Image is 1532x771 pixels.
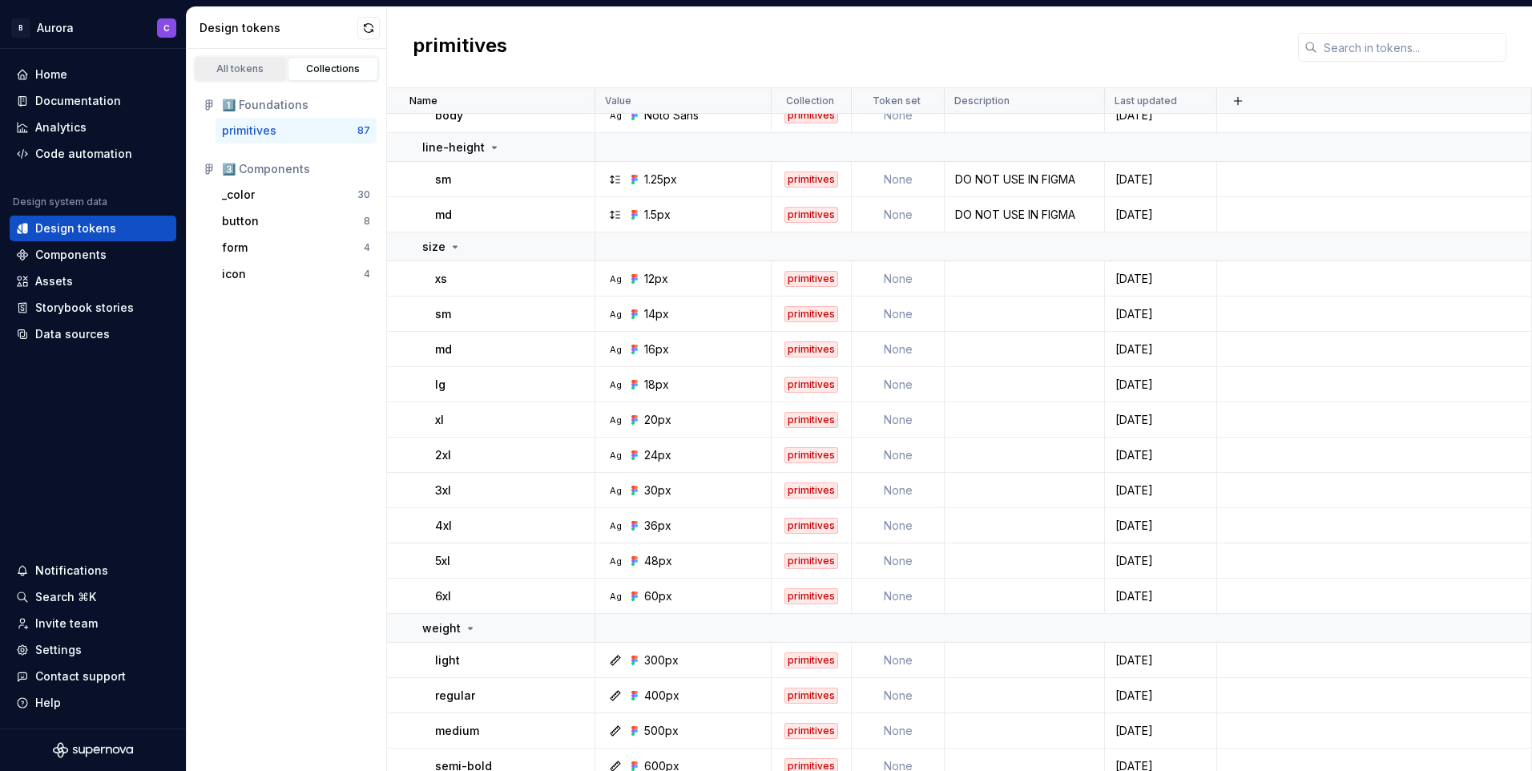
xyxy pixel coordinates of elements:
[784,306,838,322] div: primitives
[435,207,452,223] p: md
[945,172,1103,188] div: DO NOT USE IN FIGMA
[1317,33,1506,62] input: Search in tokens...
[1106,377,1216,393] div: [DATE]
[945,207,1103,223] div: DO NOT USE IN FIGMA
[644,341,669,357] div: 16px
[35,67,67,83] div: Home
[852,98,945,133] td: None
[852,332,945,367] td: None
[852,579,945,614] td: None
[644,553,672,569] div: 48px
[644,482,671,499] div: 30px
[852,713,945,749] td: None
[852,543,945,579] td: None
[35,668,126,684] div: Contact support
[35,589,96,605] div: Search ⌘K
[435,107,463,123] p: body
[35,695,61,711] div: Help
[413,33,507,62] h2: primitives
[216,118,377,143] button: primitives87
[10,115,176,140] a: Analytics
[222,97,370,113] div: 1️⃣ Foundations
[216,208,377,234] a: button8
[644,412,671,428] div: 20px
[435,652,460,668] p: light
[216,235,377,260] a: form4
[784,107,838,123] div: primitives
[784,518,838,534] div: primitives
[35,119,87,135] div: Analytics
[784,271,838,287] div: primitives
[435,172,451,188] p: sm
[644,207,671,223] div: 1.5px
[609,343,622,356] div: Ag
[873,95,921,107] p: Token set
[852,678,945,713] td: None
[53,742,133,758] a: Supernova Logo
[1106,341,1216,357] div: [DATE]
[364,241,370,254] div: 4
[852,261,945,297] td: None
[644,271,668,287] div: 12px
[409,95,437,107] p: Name
[644,447,671,463] div: 24px
[852,197,945,232] td: None
[11,18,30,38] div: B
[609,109,622,122] div: Ag
[10,295,176,321] a: Storybook stories
[1106,518,1216,534] div: [DATE]
[435,306,451,322] p: sm
[422,139,485,155] p: line-height
[644,377,669,393] div: 18px
[1115,95,1177,107] p: Last updated
[422,620,461,636] p: weight
[852,508,945,543] td: None
[852,297,945,332] td: None
[1106,652,1216,668] div: [DATE]
[1106,412,1216,428] div: [DATE]
[784,377,838,393] div: primitives
[609,590,622,603] div: Ag
[293,63,373,75] div: Collections
[435,271,447,287] p: xs
[435,447,451,463] p: 2xl
[10,637,176,663] a: Settings
[357,124,370,137] div: 87
[35,642,82,658] div: Settings
[784,172,838,188] div: primitives
[852,473,945,508] td: None
[605,95,631,107] p: Value
[222,187,255,203] div: _color
[222,161,370,177] div: 3️⃣ Components
[357,188,370,201] div: 30
[435,723,479,739] p: medium
[200,20,357,36] div: Design tokens
[364,215,370,228] div: 8
[786,95,834,107] p: Collection
[1106,107,1216,123] div: [DATE]
[1106,172,1216,188] div: [DATE]
[644,172,677,188] div: 1.25px
[852,367,945,402] td: None
[1106,447,1216,463] div: [DATE]
[644,518,671,534] div: 36px
[644,652,679,668] div: 300px
[435,688,475,704] p: regular
[1106,207,1216,223] div: [DATE]
[10,62,176,87] a: Home
[216,261,377,287] button: icon4
[364,268,370,281] div: 4
[609,378,622,391] div: Ag
[435,518,452,534] p: 4xl
[784,723,838,739] div: primitives
[37,20,74,36] div: Aurora
[10,690,176,716] button: Help
[644,588,672,604] div: 60px
[35,247,107,263] div: Components
[852,438,945,473] td: None
[609,449,622,462] div: Ag
[435,482,451,499] p: 3xl
[200,63,280,75] div: All tokens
